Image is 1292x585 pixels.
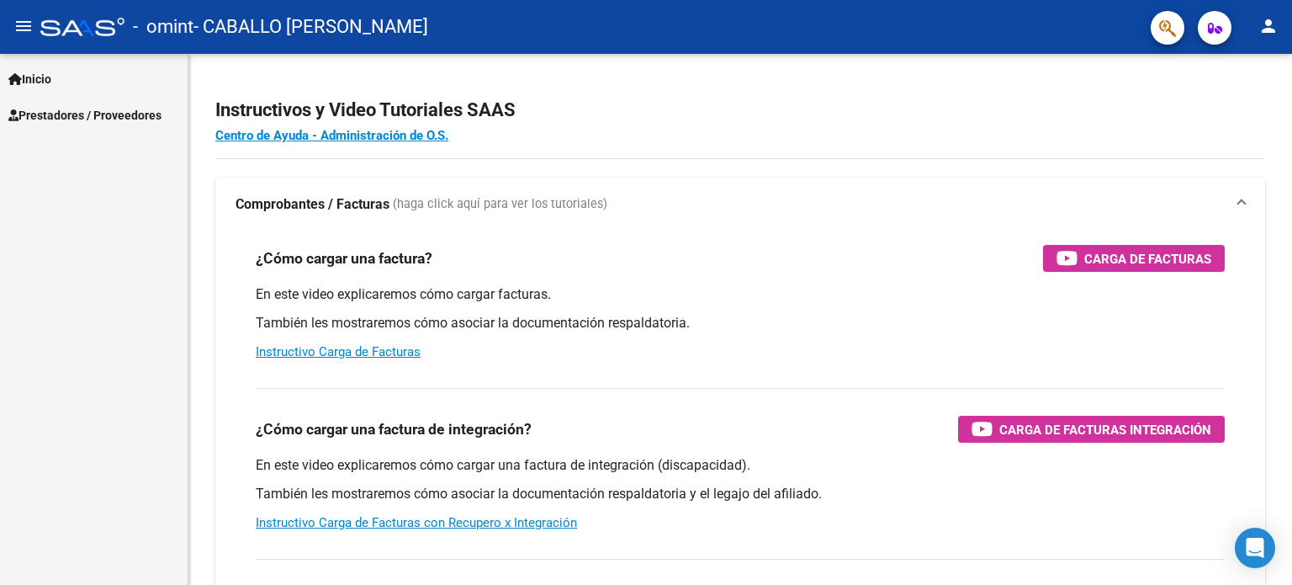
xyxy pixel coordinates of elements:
[133,8,193,45] span: - omint
[8,70,51,88] span: Inicio
[256,515,577,530] a: Instructivo Carga de Facturas con Recupero x Integración
[236,195,389,214] strong: Comprobantes / Facturas
[8,106,161,125] span: Prestadores / Proveedores
[193,8,428,45] span: - CABALLO [PERSON_NAME]
[256,485,1225,503] p: También les mostraremos cómo asociar la documentación respaldatoria y el legajo del afiliado.
[1043,245,1225,272] button: Carga de Facturas
[1258,16,1279,36] mat-icon: person
[256,344,421,359] a: Instructivo Carga de Facturas
[256,247,432,270] h3: ¿Cómo cargar una factura?
[215,128,448,143] a: Centro de Ayuda - Administración de O.S.
[215,94,1265,126] h2: Instructivos y Video Tutoriales SAAS
[256,456,1225,475] p: En este video explicaremos cómo cargar una factura de integración (discapacidad).
[958,416,1225,443] button: Carga de Facturas Integración
[13,16,34,36] mat-icon: menu
[256,417,532,441] h3: ¿Cómo cargar una factura de integración?
[256,285,1225,304] p: En este video explicaremos cómo cargar facturas.
[393,195,607,214] span: (haga click aquí para ver los tutoriales)
[215,178,1265,231] mat-expansion-panel-header: Comprobantes / Facturas (haga click aquí para ver los tutoriales)
[999,419,1211,440] span: Carga de Facturas Integración
[1084,248,1211,269] span: Carga de Facturas
[256,314,1225,332] p: También les mostraremos cómo asociar la documentación respaldatoria.
[1235,528,1275,568] div: Open Intercom Messenger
